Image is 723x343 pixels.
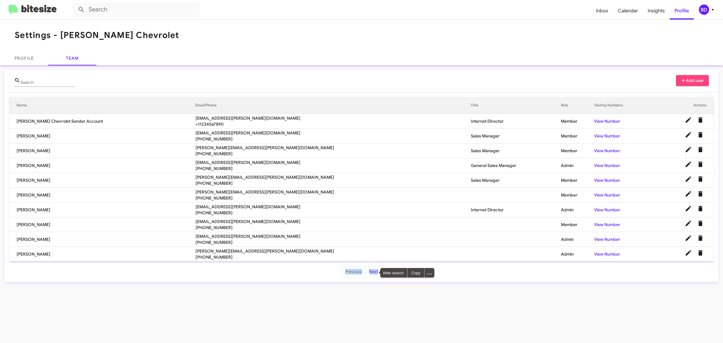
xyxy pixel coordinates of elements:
a: View Number [594,163,620,168]
td: [PERSON_NAME] [9,129,196,143]
span: +11234567890 [196,121,471,127]
a: View Number [594,237,620,242]
button: BD [694,5,716,15]
td: Internet Director [471,203,561,217]
th: Email/Phone [196,97,471,114]
span: [PHONE_NUMBER] [196,210,471,216]
td: Admin [561,158,594,173]
input: Search [73,2,199,17]
span: [PERSON_NAME][EMAIL_ADDRESS][PERSON_NAME][DOMAIN_NAME] [196,145,471,151]
a: View Number [594,222,620,227]
button: Next [365,266,382,277]
td: Member [561,114,594,129]
th: Role [561,97,594,114]
td: Admin [561,203,594,217]
td: [PERSON_NAME] [9,203,196,217]
th: Actions [651,97,714,114]
th: Name [9,97,196,114]
th: Texting Numbers [594,97,652,114]
span: [PHONE_NUMBER] [196,225,471,231]
span: [PHONE_NUMBER] [196,180,471,186]
td: Member [561,143,594,158]
a: View Number [594,118,620,124]
button: Delete User [694,188,706,200]
td: [PERSON_NAME] [9,247,196,262]
td: [PERSON_NAME] [9,158,196,173]
span: [PHONE_NUMBER] [196,136,471,142]
button: Delete User [694,114,706,126]
button: Delete User [694,129,706,141]
a: View Number [594,148,620,153]
a: Profile [670,2,694,20]
span: [PERSON_NAME][EMAIL_ADDRESS][PERSON_NAME][DOMAIN_NAME] [196,174,471,180]
td: Internet Director [471,114,561,129]
td: [PERSON_NAME] [9,188,196,203]
button: Add user [676,75,709,86]
td: Admin [561,247,594,262]
a: View Number [594,207,620,212]
span: [EMAIL_ADDRESS][PERSON_NAME][DOMAIN_NAME] [196,204,471,210]
span: [EMAIL_ADDRESS][PERSON_NAME][DOMAIN_NAME] [196,130,471,136]
a: View Number [594,178,620,183]
td: Member [561,188,594,203]
span: [EMAIL_ADDRESS][PERSON_NAME][DOMAIN_NAME] [196,219,471,225]
td: [PERSON_NAME] [9,217,196,232]
a: Inbox [591,2,613,20]
span: Web search [380,268,407,277]
td: [PERSON_NAME] Chevrolet Sender Account [9,114,196,129]
span: Add user [681,75,704,86]
div: Copy [408,268,424,277]
button: Delete User [694,232,706,244]
a: View Number [594,192,620,198]
a: Calendar [613,2,643,20]
span: [PHONE_NUMBER] [196,254,471,260]
span: [PERSON_NAME][EMAIL_ADDRESS][PERSON_NAME][DOMAIN_NAME] [196,189,471,195]
td: [PERSON_NAME] [9,232,196,247]
td: Admin [561,232,594,247]
td: [PERSON_NAME] [9,143,196,158]
span: [EMAIL_ADDRESS][PERSON_NAME][DOMAIN_NAME] [196,233,471,239]
td: Sales Manager [471,129,561,143]
h1: Settings - [PERSON_NAME] Chevrolet [15,30,180,40]
input: Name or Email [20,80,75,85]
td: [PERSON_NAME] [9,173,196,188]
button: Delete User [694,247,706,259]
button: Delete User [694,143,706,156]
span: [PHONE_NUMBER] [196,151,471,157]
td: Sales Manager [471,173,561,188]
span: [PERSON_NAME][EMAIL_ADDRESS][PERSON_NAME][DOMAIN_NAME] [196,248,471,254]
button: Delete User [694,173,706,185]
td: Member [561,129,594,143]
a: Insights [643,2,670,20]
th: Title [471,97,561,114]
div: BD [699,5,709,15]
span: [PHONE_NUMBER] [196,239,471,245]
a: View Number [594,133,620,139]
td: General Sales Manager [471,158,561,173]
span: [EMAIL_ADDRESS][PERSON_NAME][DOMAIN_NAME] [196,159,471,165]
td: Sales Manager [471,143,561,158]
a: View Number [594,251,620,257]
span: [PHONE_NUMBER] [196,195,471,201]
td: Member [561,217,594,232]
button: Delete User [694,203,706,215]
span: [EMAIL_ADDRESS][PERSON_NAME][DOMAIN_NAME] [196,115,471,121]
button: Delete User [694,217,706,229]
button: Delete User [694,158,706,170]
a: Team [48,51,96,65]
span: [PHONE_NUMBER] [196,165,471,171]
td: Member [561,173,594,188]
